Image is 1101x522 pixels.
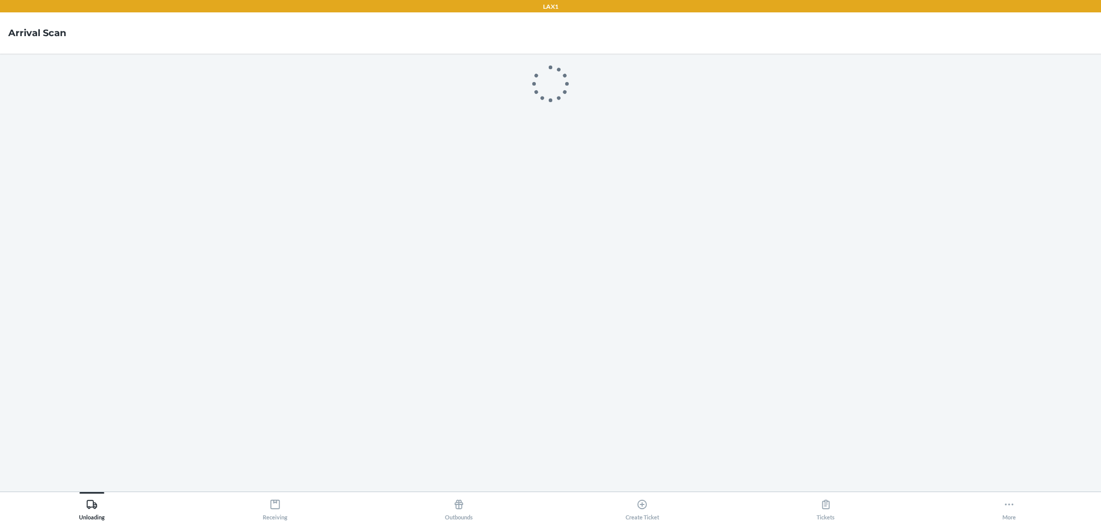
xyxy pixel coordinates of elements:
button: Tickets [734,492,918,520]
button: Receiving [184,492,368,520]
div: Outbounds [445,495,473,520]
div: Unloading [79,495,105,520]
button: Outbounds [367,492,551,520]
button: Create Ticket [551,492,735,520]
div: Receiving [263,495,288,520]
div: Create Ticket [626,495,659,520]
div: More [1002,495,1016,520]
h4: Arrival Scan [8,26,66,40]
div: Tickets [817,495,835,520]
p: LAX1 [543,2,559,11]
